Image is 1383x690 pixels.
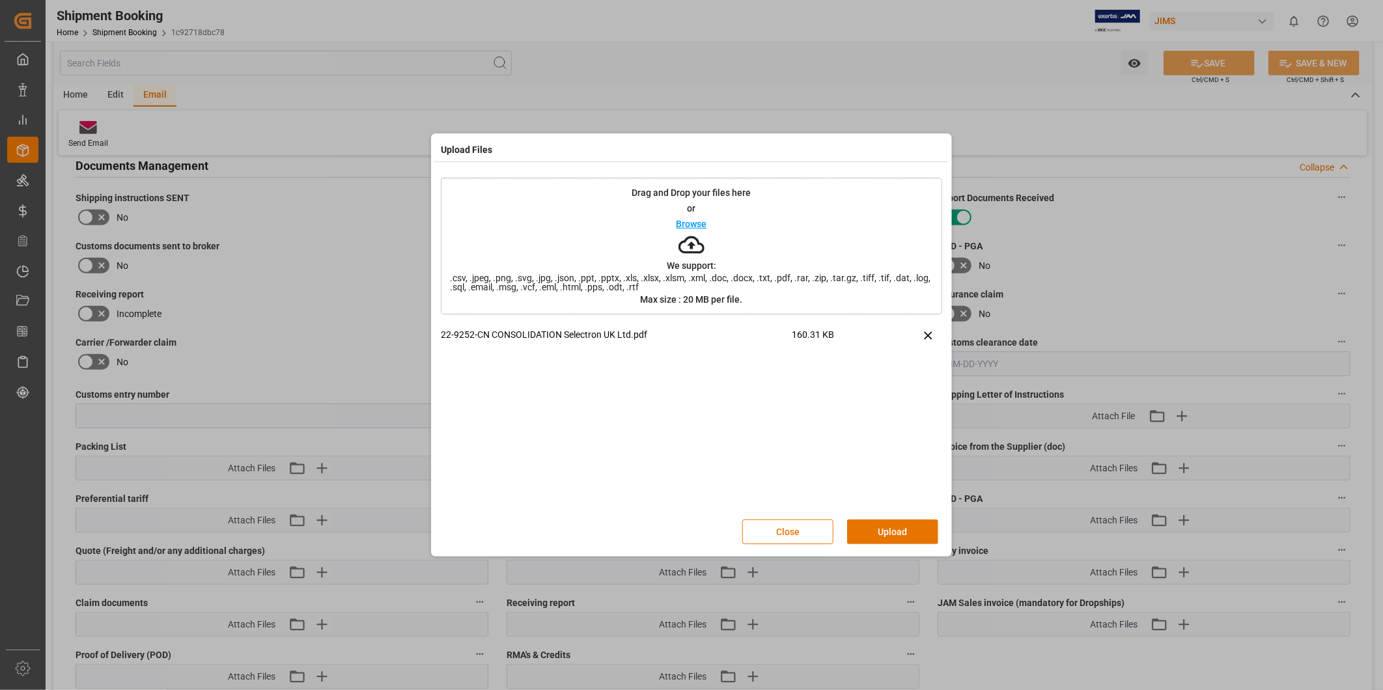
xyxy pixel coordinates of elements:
[641,295,743,304] p: Max size : 20 MB per file.
[688,204,696,213] p: or
[677,219,707,228] p: Browse
[667,261,716,270] p: We support:
[441,143,492,157] h4: Upload Files
[742,519,833,544] button: Close
[441,273,942,292] span: .csv, .jpeg, .png, .svg, .jpg, .json, .ppt, .pptx, .xls, .xlsx, .xlsm, .xml, .doc, .docx, .txt, ....
[847,519,938,544] button: Upload
[792,328,880,351] span: 160.31 KB
[441,328,792,342] p: 22-9252-CN CONSOLIDATION Selectron UK Ltd.pdf
[632,188,751,197] p: Drag and Drop your files here
[441,178,942,314] div: Drag and Drop your files hereorBrowseWe support:.csv, .jpeg, .png, .svg, .jpg, .json, .ppt, .pptx...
